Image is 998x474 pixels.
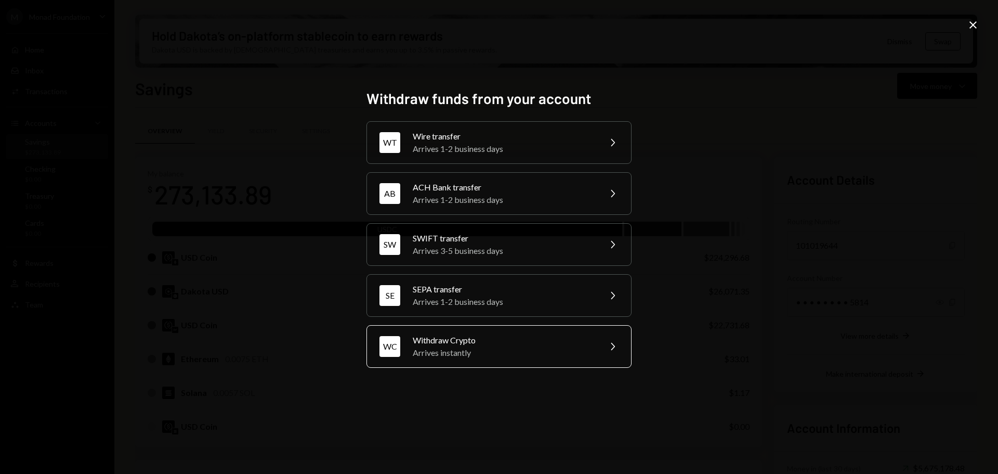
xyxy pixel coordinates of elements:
[379,234,400,255] div: SW
[413,130,594,143] div: Wire transfer
[413,232,594,245] div: SWIFT transfer
[366,274,632,317] button: SESEPA transferArrives 1-2 business days
[366,121,632,164] button: WTWire transferArrives 1-2 business days
[413,143,594,155] div: Arrives 1-2 business days
[366,223,632,266] button: SWSWIFT transferArrives 3-5 business days
[413,283,594,296] div: SEPA transfer
[413,347,594,359] div: Arrives instantly
[379,183,400,204] div: AB
[413,245,594,257] div: Arrives 3-5 business days
[366,172,632,215] button: ABACH Bank transferArrives 1-2 business days
[413,334,594,347] div: Withdraw Crypto
[366,325,632,368] button: WCWithdraw CryptoArrives instantly
[413,296,594,308] div: Arrives 1-2 business days
[379,132,400,153] div: WT
[379,285,400,306] div: SE
[379,336,400,357] div: WC
[366,88,632,109] h2: Withdraw funds from your account
[413,194,594,206] div: Arrives 1-2 business days
[413,181,594,194] div: ACH Bank transfer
